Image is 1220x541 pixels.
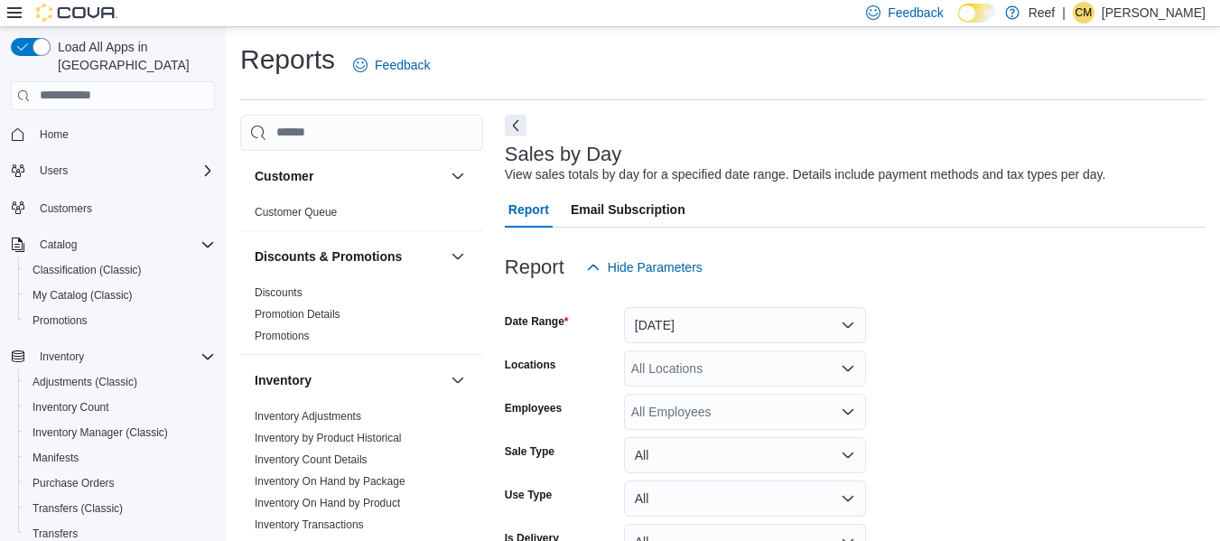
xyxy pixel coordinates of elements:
[33,425,168,440] span: Inventory Manager (Classic)
[40,238,77,252] span: Catalog
[346,47,437,83] a: Feedback
[447,246,469,267] button: Discounts & Promotions
[25,472,215,494] span: Purchase Orders
[375,56,430,74] span: Feedback
[255,410,361,423] a: Inventory Adjustments
[240,42,335,78] h1: Reports
[255,167,443,185] button: Customer
[33,123,215,145] span: Home
[255,474,405,489] span: Inventory On Hand by Package
[447,165,469,187] button: Customer
[255,453,368,466] a: Inventory Count Details
[25,447,215,469] span: Manifests
[25,371,215,393] span: Adjustments (Classic)
[25,259,149,281] a: Classification (Classic)
[505,115,526,136] button: Next
[33,160,75,182] button: Users
[33,124,76,145] a: Home
[255,330,310,342] a: Promotions
[25,472,122,494] a: Purchase Orders
[25,447,86,469] a: Manifests
[4,344,222,369] button: Inventory
[579,249,710,285] button: Hide Parameters
[255,329,310,343] span: Promotions
[33,375,137,389] span: Adjustments (Classic)
[40,350,84,364] span: Inventory
[841,405,855,419] button: Open list of options
[4,194,222,220] button: Customers
[255,206,337,219] a: Customer Queue
[240,201,483,230] div: Customer
[255,371,312,389] h3: Inventory
[1076,2,1093,23] span: CM
[841,361,855,376] button: Open list of options
[255,308,340,321] a: Promotion Details
[624,480,866,517] button: All
[255,496,400,510] span: Inventory On Hand by Product
[25,310,215,331] span: Promotions
[40,163,68,178] span: Users
[25,396,116,418] a: Inventory Count
[624,307,866,343] button: [DATE]
[505,444,554,459] label: Sale Type
[33,234,215,256] span: Catalog
[240,282,483,354] div: Discounts & Promotions
[255,286,303,299] a: Discounts
[255,409,361,424] span: Inventory Adjustments
[505,401,562,415] label: Employees
[255,247,402,266] h3: Discounts & Promotions
[25,396,215,418] span: Inventory Count
[255,205,337,219] span: Customer Queue
[25,422,175,443] a: Inventory Manager (Classic)
[33,527,78,541] span: Transfers
[255,432,402,444] a: Inventory by Product Historical
[571,191,685,228] span: Email Subscription
[958,4,996,23] input: Dark Mode
[33,400,109,415] span: Inventory Count
[255,285,303,300] span: Discounts
[4,121,222,147] button: Home
[18,496,222,521] button: Transfers (Classic)
[255,452,368,467] span: Inventory Count Details
[4,158,222,183] button: Users
[36,4,117,22] img: Cova
[33,288,133,303] span: My Catalog (Classic)
[4,232,222,257] button: Catalog
[255,497,400,509] a: Inventory On Hand by Product
[255,518,364,531] a: Inventory Transactions
[18,471,222,496] button: Purchase Orders
[51,38,215,74] span: Load All Apps in [GEOGRAPHIC_DATA]
[255,307,340,322] span: Promotion Details
[255,431,402,445] span: Inventory by Product Historical
[33,198,99,219] a: Customers
[255,475,405,488] a: Inventory On Hand by Package
[25,422,215,443] span: Inventory Manager (Classic)
[25,498,215,519] span: Transfers (Classic)
[33,313,88,328] span: Promotions
[18,420,222,445] button: Inventory Manager (Classic)
[18,369,222,395] button: Adjustments (Classic)
[40,201,92,216] span: Customers
[33,263,142,277] span: Classification (Classic)
[505,488,552,502] label: Use Type
[25,259,215,281] span: Classification (Classic)
[447,369,469,391] button: Inventory
[505,358,556,372] label: Locations
[25,284,215,306] span: My Catalog (Classic)
[33,160,215,182] span: Users
[255,247,443,266] button: Discounts & Promotions
[1102,2,1206,23] p: [PERSON_NAME]
[40,127,69,142] span: Home
[25,310,95,331] a: Promotions
[33,451,79,465] span: Manifests
[888,4,943,22] span: Feedback
[624,437,866,473] button: All
[25,284,140,306] a: My Catalog (Classic)
[508,191,549,228] span: Report
[505,314,569,329] label: Date Range
[1073,2,1094,23] div: Camron McKinley
[1029,2,1056,23] p: Reef
[25,498,130,519] a: Transfers (Classic)
[33,346,91,368] button: Inventory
